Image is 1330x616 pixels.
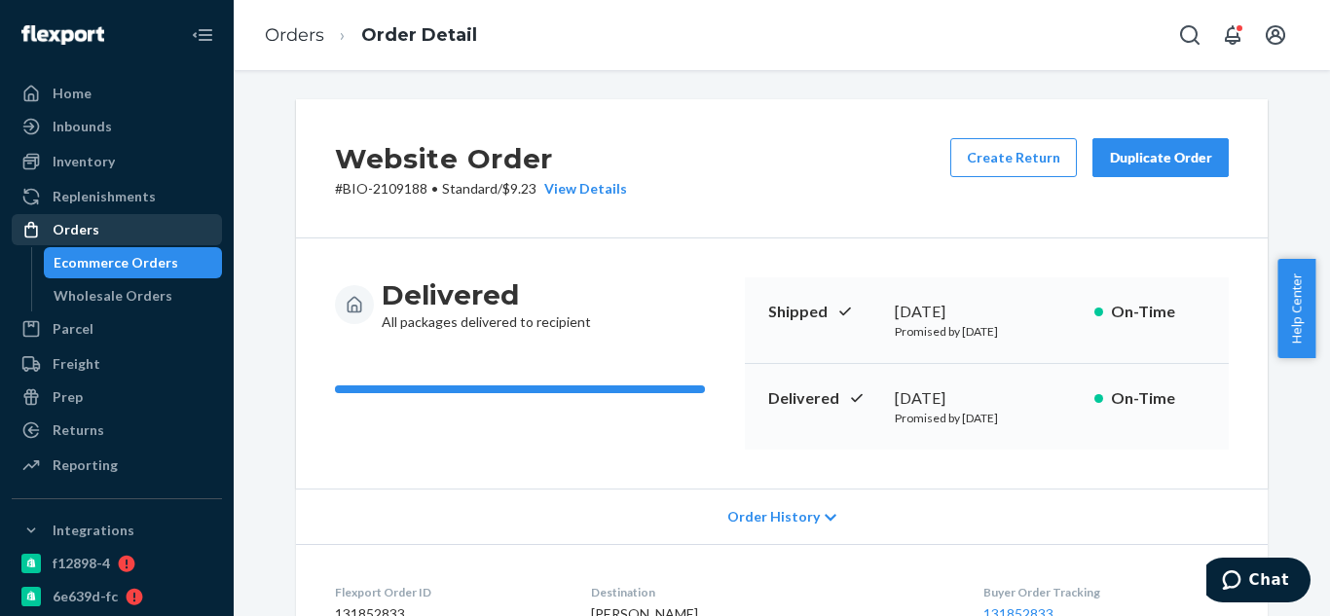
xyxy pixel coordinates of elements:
[53,554,110,573] div: f12898-4
[335,179,627,199] p: # BIO-2109188 / $9.23
[21,25,104,45] img: Flexport logo
[1213,16,1252,54] button: Open notifications
[335,138,627,179] h2: Website Order
[12,313,222,344] a: Parcel
[249,7,493,64] ol: breadcrumbs
[12,348,222,380] a: Freight
[12,146,222,177] a: Inventory
[1170,16,1209,54] button: Open Search Box
[53,521,134,540] div: Integrations
[1111,387,1205,410] p: On-Time
[442,180,498,197] span: Standard
[950,138,1077,177] button: Create Return
[895,387,1079,410] div: [DATE]
[53,84,92,103] div: Home
[265,24,324,46] a: Orders
[895,301,1079,323] div: [DATE]
[591,584,953,600] dt: Destination
[53,220,99,239] div: Orders
[53,319,93,339] div: Parcel
[1109,148,1212,167] div: Duplicate Order
[12,581,222,612] a: 6e639d-fc
[12,415,222,446] a: Returns
[983,584,1229,600] dt: Buyer Order Tracking
[12,450,222,481] a: Reporting
[1092,138,1229,177] button: Duplicate Order
[44,280,223,311] a: Wholesale Orders
[361,24,477,46] a: Order Detail
[12,548,222,579] a: f12898-4
[382,277,591,332] div: All packages delivered to recipient
[183,16,222,54] button: Close Navigation
[53,455,118,475] div: Reporting
[53,387,83,407] div: Prep
[53,187,156,206] div: Replenishments
[54,286,172,306] div: Wholesale Orders
[1256,16,1295,54] button: Open account menu
[12,181,222,212] a: Replenishments
[431,180,438,197] span: •
[1111,301,1205,323] p: On-Time
[53,117,112,136] div: Inbounds
[895,323,1079,340] p: Promised by [DATE]
[382,277,591,312] h3: Delivered
[53,152,115,171] div: Inventory
[335,584,560,600] dt: Flexport Order ID
[12,78,222,109] a: Home
[1206,558,1311,606] iframe: Opens a widget where you can chat to one of our agents
[768,387,879,410] p: Delivered
[12,515,222,546] button: Integrations
[768,301,879,323] p: Shipped
[53,420,104,440] div: Returns
[54,253,178,272] div: Ecommerce Orders
[536,179,627,199] button: View Details
[53,354,100,374] div: Freight
[44,247,223,278] a: Ecommerce Orders
[12,111,222,142] a: Inbounds
[727,507,820,526] span: Order History
[1277,259,1315,358] button: Help Center
[53,587,118,606] div: 6e639d-fc
[895,410,1079,426] p: Promised by [DATE]
[12,214,222,245] a: Orders
[12,381,222,413] a: Prep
